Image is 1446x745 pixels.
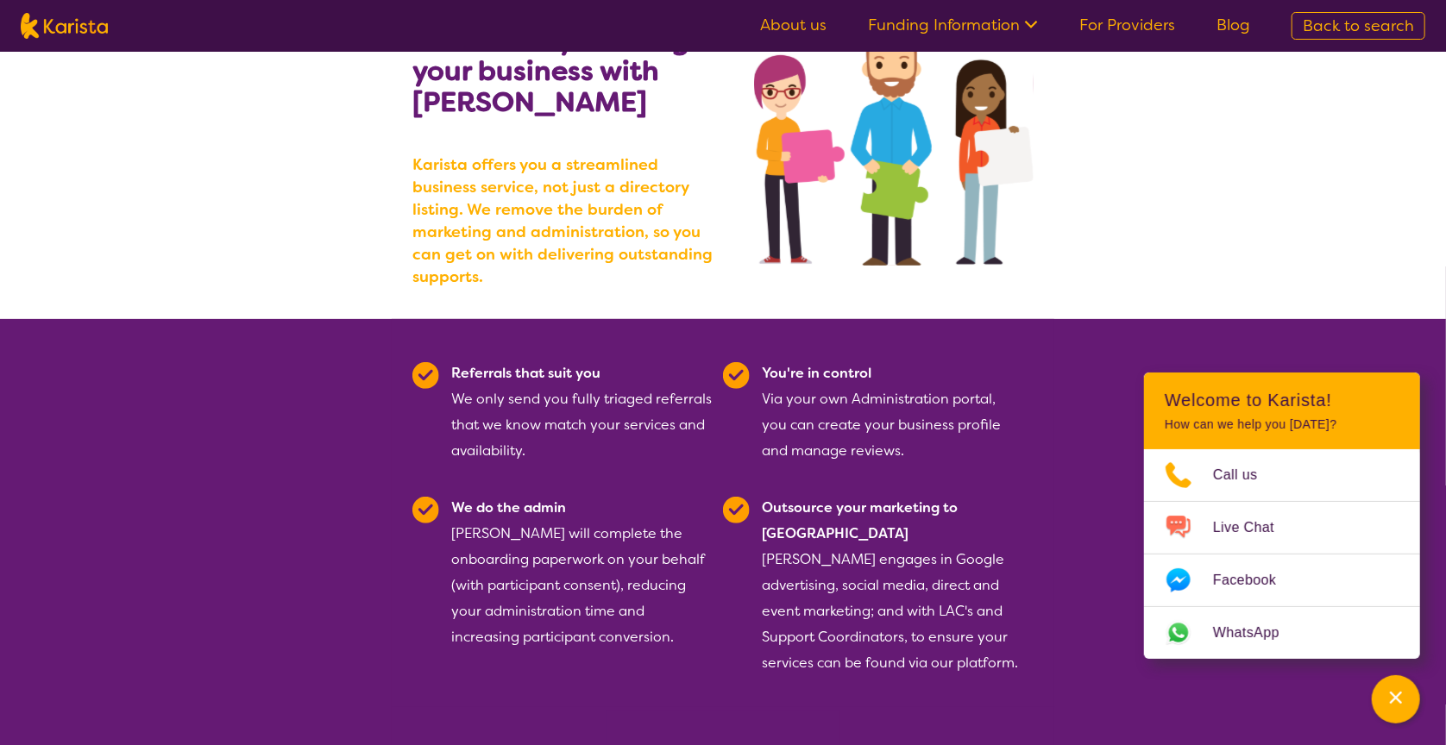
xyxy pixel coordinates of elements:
b: Referrals that suit you [451,364,600,382]
img: Tick [723,362,750,389]
span: Call us [1213,462,1279,488]
div: Via your own Administration portal, you can create your business profile and manage reviews. [762,360,1023,464]
button: Channel Menu [1372,675,1420,723]
img: Tick [412,362,439,389]
span: Back to search [1303,16,1414,36]
b: We do the admin [451,498,566,516]
div: [PERSON_NAME] will complete the onboarding paperwork on your behalf (with participant consent), r... [451,495,713,676]
div: [PERSON_NAME] engages in Google advertising, social media, direct and event marketing; and with L... [762,495,1023,676]
img: Tick [412,497,439,523]
h2: Welcome to Karista! [1165,390,1399,410]
span: Facebook [1213,567,1297,593]
a: About us [760,15,827,35]
span: Live Chat [1213,515,1295,541]
img: grow your business with Karista [754,24,1034,266]
p: How can we help you [DATE]? [1165,417,1399,432]
div: Channel Menu [1144,372,1420,659]
div: We only send you fully triaged referrals that we know match your services and availability. [451,360,713,464]
b: Outsource your marketing to [GEOGRAPHIC_DATA] [762,498,958,542]
b: You're in control [762,364,871,382]
a: Web link opens in a new tab. [1144,607,1420,659]
a: Funding Information [868,15,1038,35]
a: For Providers [1079,15,1175,35]
b: Learn how you can grow your business with [PERSON_NAME] [412,22,738,120]
a: Back to search [1292,12,1425,40]
img: Karista logo [21,13,108,39]
ul: Choose channel [1144,449,1420,659]
b: Karista offers you a streamlined business service, not just a directory listing. We remove the bu... [412,153,723,288]
img: Tick [723,497,750,523]
a: Blog [1217,15,1250,35]
span: WhatsApp [1213,620,1300,646]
